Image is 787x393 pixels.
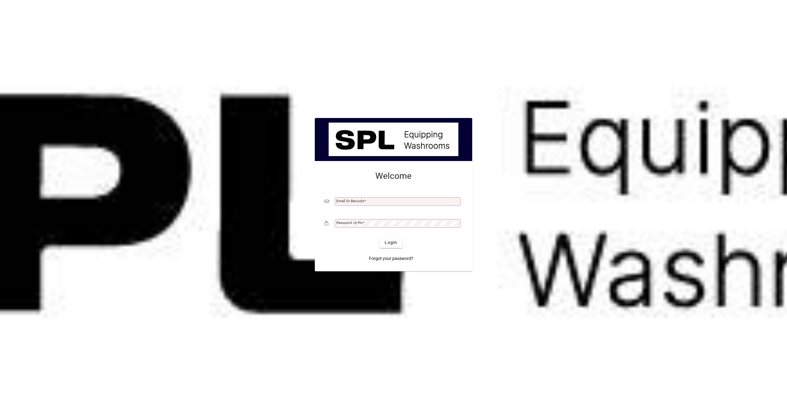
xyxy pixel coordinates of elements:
[336,221,363,225] mat-label: Password or Pin
[385,239,397,246] span: Login
[366,253,416,264] a: Forgot your password?
[325,171,462,181] h2: Welcome
[336,199,364,203] mat-label: Email or Barcode
[380,237,402,248] button: Login
[369,255,413,262] span: Forgot your password?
